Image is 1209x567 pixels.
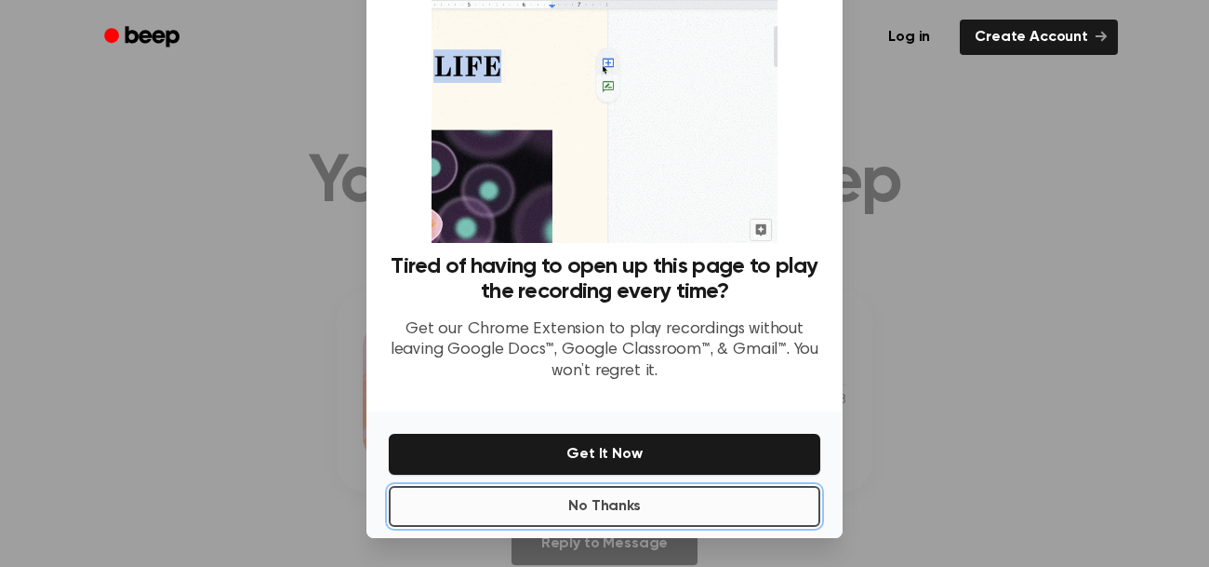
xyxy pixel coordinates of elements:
h3: Tired of having to open up this page to play the recording every time? [389,254,820,304]
a: Log in [870,16,949,59]
a: Create Account [960,20,1118,55]
button: No Thanks [389,486,820,527]
p: Get our Chrome Extension to play recordings without leaving Google Docs™, Google Classroom™, & Gm... [389,319,820,383]
button: Get It Now [389,434,820,475]
a: Beep [91,20,196,56]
